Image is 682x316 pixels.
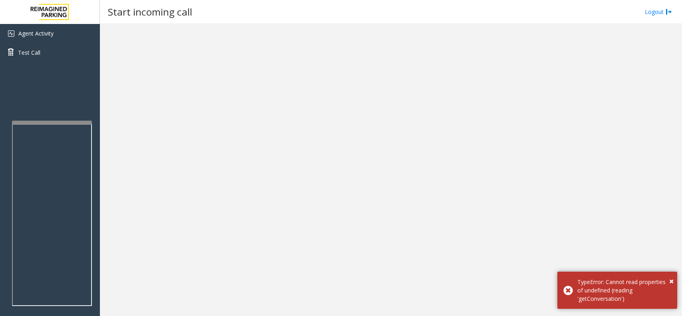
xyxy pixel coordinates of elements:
[669,275,674,287] button: Close
[669,276,674,286] span: ×
[18,30,54,37] span: Agent Activity
[104,2,196,22] h3: Start incoming call
[577,278,671,303] div: TypeError: Cannot read properties of undefined (reading 'getConversation')
[8,30,14,37] img: 'icon'
[666,8,672,16] img: logout
[645,8,672,16] a: Logout
[18,48,40,57] span: Test Call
